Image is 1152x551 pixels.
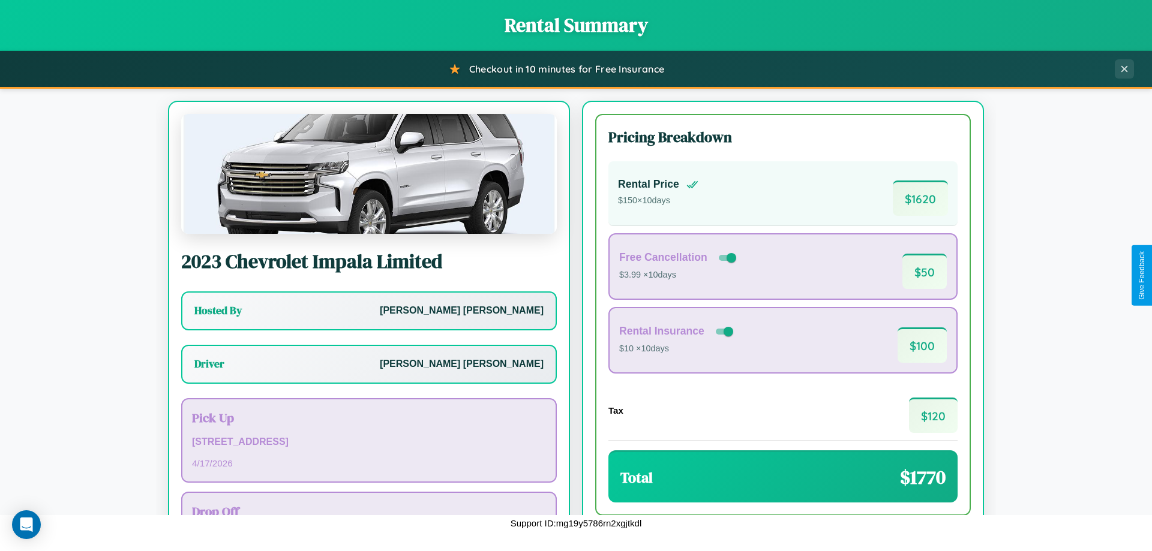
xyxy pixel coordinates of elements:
p: $ 150 × 10 days [618,193,698,209]
h3: Hosted By [194,303,242,318]
h3: Driver [194,357,224,371]
p: $3.99 × 10 days [619,267,739,283]
div: Open Intercom Messenger [12,510,41,539]
span: $ 120 [909,398,958,433]
div: Give Feedback [1138,251,1146,300]
h1: Rental Summary [12,12,1140,38]
h4: Rental Insurance [619,325,704,338]
h4: Free Cancellation [619,251,707,264]
h4: Tax [608,405,623,415]
h2: 2023 Chevrolet Impala Limited [181,248,557,275]
img: Chevrolet Impala Limited [181,114,557,234]
p: $10 × 10 days [619,341,736,357]
h3: Drop Off [192,502,546,520]
p: [STREET_ADDRESS] [192,433,546,451]
span: $ 1770 [900,464,946,490]
span: $ 1620 [893,180,948,216]
span: $ 100 [898,327,947,363]
p: 4 / 17 / 2026 [192,455,546,471]
h4: Rental Price [618,178,679,191]
span: Checkout in 10 minutes for Free Insurance [469,63,664,75]
h3: Pick Up [192,409,546,426]
p: Support ID: mg19y5786rn2xgjtkdl [511,515,641,531]
span: $ 50 [902,254,947,289]
h3: Total [620,468,653,487]
p: [PERSON_NAME] [PERSON_NAME] [380,302,544,320]
p: [PERSON_NAME] [PERSON_NAME] [380,356,544,373]
h3: Pricing Breakdown [608,127,958,147]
